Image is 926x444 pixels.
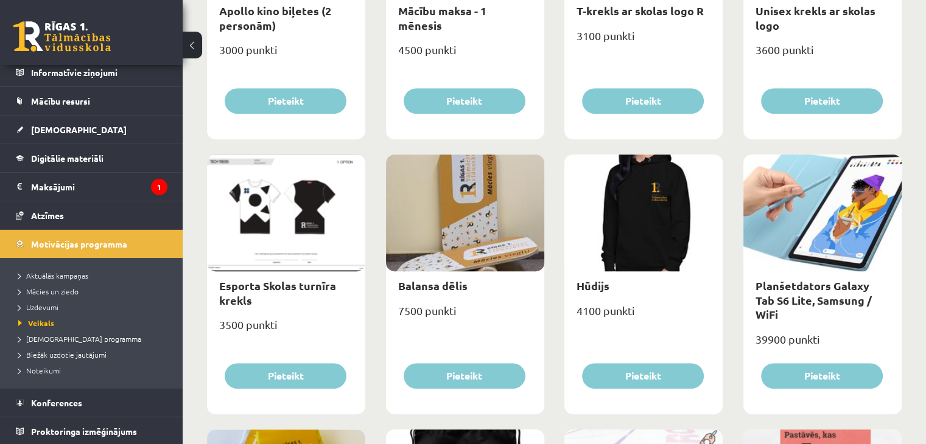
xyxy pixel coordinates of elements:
div: 39900 punkti [743,329,902,359]
i: 1 [151,179,167,195]
span: Digitālie materiāli [31,153,103,164]
a: [DEMOGRAPHIC_DATA] programma [18,333,170,344]
a: Informatīvie ziņojumi [16,58,167,86]
div: 7500 punkti [386,300,544,331]
a: Aktuālās kampaņas [18,270,170,281]
a: Mācību resursi [16,87,167,115]
div: 3500 punkti [207,314,365,345]
button: Pieteikt [225,88,346,114]
a: Mācies un ziedo [18,286,170,297]
a: [DEMOGRAPHIC_DATA] [16,116,167,144]
a: Balansa dēlis [398,279,468,293]
span: [DEMOGRAPHIC_DATA] programma [18,334,141,344]
span: Biežāk uzdotie jautājumi [18,350,107,359]
a: Mācību maksa - 1 mēnesis [398,4,486,32]
button: Pieteikt [761,363,883,389]
button: Pieteikt [225,363,346,389]
a: Apollo kino biļetes (2 personām) [219,4,331,32]
span: [DEMOGRAPHIC_DATA] [31,124,127,135]
span: Aktuālās kampaņas [18,271,88,280]
button: Pieteikt [761,88,883,114]
span: Mācību resursi [31,95,90,106]
a: Noteikumi [18,365,170,376]
span: Noteikumi [18,366,61,375]
span: Motivācijas programma [31,238,127,249]
button: Pieteikt [582,88,704,114]
span: Atzīmes [31,210,64,221]
legend: Maksājumi [31,173,167,201]
a: Motivācijas programma [16,230,167,258]
a: Unisex krekls ar skolas logo [756,4,875,32]
a: Atzīmes [16,201,167,229]
span: Uzdevumi [18,302,58,312]
a: Konferences [16,389,167,417]
a: Biežāk uzdotie jautājumi [18,349,170,360]
a: Planšetdators Galaxy Tab S6 Lite, Samsung / WiFi [756,279,872,321]
span: Konferences [31,397,82,408]
a: Esporta Skolas turnīra krekls [219,279,336,307]
a: Veikals [18,317,170,328]
span: Veikals [18,318,54,328]
div: 3100 punkti [564,26,723,56]
a: T-krekls ar skolas logo R [577,4,704,18]
a: Maksājumi1 [16,173,167,201]
a: Uzdevumi [18,302,170,313]
a: Hūdijs [577,279,609,293]
button: Pieteikt [404,88,525,114]
div: 3000 punkti [207,40,365,70]
div: 4500 punkti [386,40,544,70]
span: Proktoringa izmēģinājums [31,426,137,437]
legend: Informatīvie ziņojumi [31,58,167,86]
span: Mācies un ziedo [18,286,79,296]
div: 4100 punkti [564,300,723,331]
div: 3600 punkti [743,40,902,70]
button: Pieteikt [404,363,525,389]
a: Digitālie materiāli [16,144,167,172]
button: Pieteikt [582,363,704,389]
a: Rīgas 1. Tālmācības vidusskola [13,21,111,52]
